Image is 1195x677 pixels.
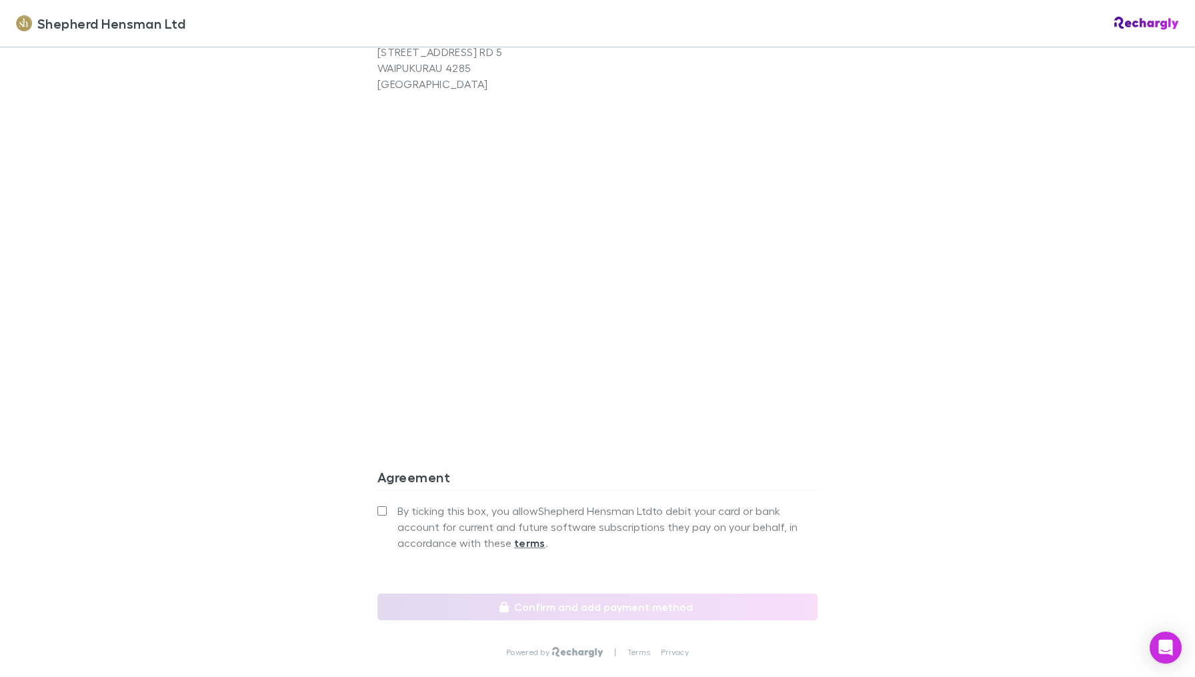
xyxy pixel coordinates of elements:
[506,647,552,658] p: Powered by
[1150,632,1182,664] div: Open Intercom Messenger
[661,647,689,658] a: Privacy
[377,60,597,76] p: WAIPUKURAU 4285
[397,503,818,551] span: By ticking this box, you allow Shepherd Hensman Ltd to debit your card or bank account for curren...
[552,647,604,658] img: Rechargly Logo
[377,594,818,620] button: Confirm and add payment method
[375,100,820,407] iframe: Secure address input frame
[37,13,185,33] span: Shepherd Hensman Ltd
[514,536,545,550] strong: terms
[628,647,650,658] a: Terms
[377,469,818,490] h3: Agreement
[16,15,32,31] img: Shepherd Hensman Ltd's Logo
[614,647,616,658] p: |
[377,44,597,60] p: [STREET_ADDRESS] RD 5
[1114,17,1179,30] img: Rechargly Logo
[377,76,597,92] p: [GEOGRAPHIC_DATA]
